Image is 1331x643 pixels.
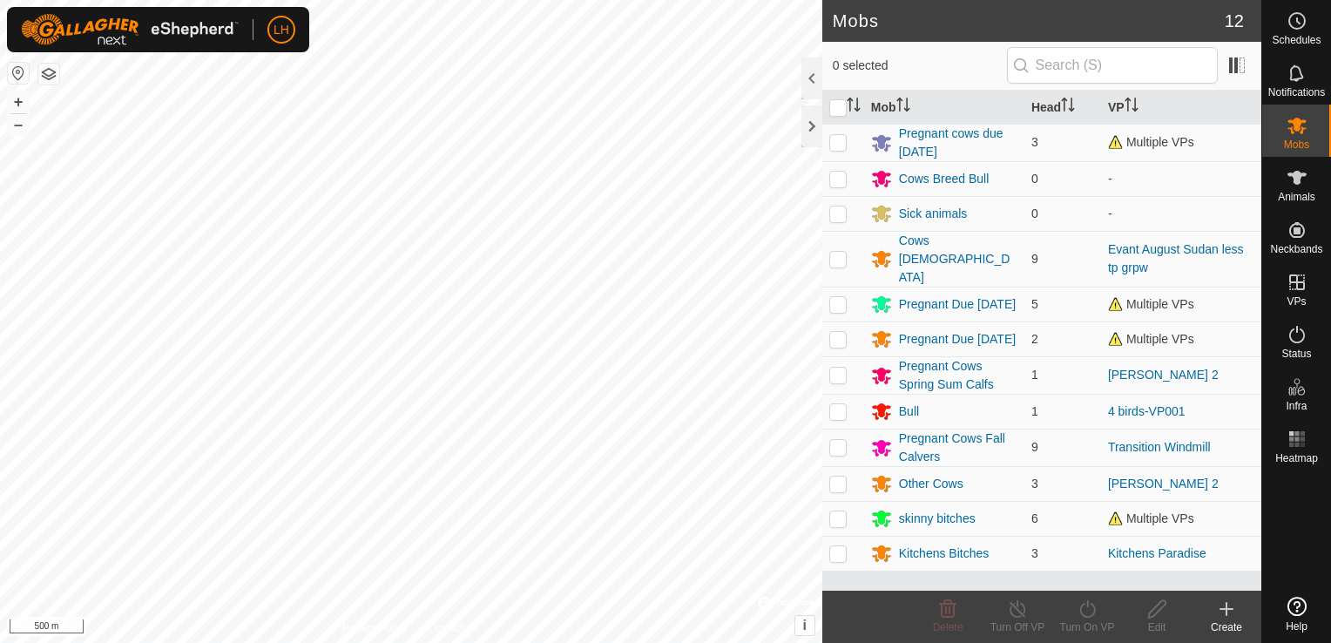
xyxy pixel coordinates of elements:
span: 12 [1225,8,1244,34]
h2: Mobs [833,10,1225,31]
span: Heatmap [1275,453,1318,464]
span: 0 [1031,172,1038,186]
th: Mob [864,91,1024,125]
span: Multiple VPs [1108,511,1194,525]
td: - [1101,196,1261,231]
span: Delete [933,621,963,633]
button: Reset Map [8,63,29,84]
span: 1 [1031,368,1038,382]
p-sorticon: Activate to sort [896,100,910,114]
div: Pregnant Cows Fall Calvers [899,430,1017,466]
span: 3 [1031,546,1038,560]
div: Bull [899,403,919,421]
th: Head [1024,91,1101,125]
button: i [795,616,814,635]
p-sorticon: Activate to sort [1061,100,1075,114]
span: 1 [1031,404,1038,418]
span: 2 [1031,332,1038,346]
a: [PERSON_NAME] 2 [1108,477,1219,491]
a: Contact Us [429,620,480,636]
button: + [8,91,29,112]
span: LH [274,21,289,39]
span: Multiple VPs [1108,332,1194,346]
div: Cows [DEMOGRAPHIC_DATA] [899,232,1017,287]
div: Turn Off VP [983,619,1052,635]
span: 3 [1031,477,1038,491]
span: Help [1286,621,1307,632]
td: - [1101,161,1261,196]
span: Multiple VPs [1108,297,1194,311]
a: Kitchens Paradise [1108,546,1206,560]
a: Evant August Sudan less tp grpw [1108,242,1244,274]
span: Animals [1278,192,1315,202]
div: Pregnant Due [DATE] [899,295,1016,314]
div: Sick animals [899,205,968,223]
div: Pregnant Cows Spring Sum Calfs [899,357,1017,394]
span: 3 [1031,135,1038,149]
span: 9 [1031,252,1038,266]
span: 0 selected [833,57,1007,75]
span: 5 [1031,297,1038,311]
div: Create [1192,619,1261,635]
p-sorticon: Activate to sort [1125,100,1138,114]
button: – [8,114,29,135]
a: [PERSON_NAME] 2 [1108,368,1219,382]
p-sorticon: Activate to sort [847,100,861,114]
span: 0 [1031,206,1038,220]
th: VP [1101,91,1261,125]
a: Help [1262,590,1331,639]
span: VPs [1287,296,1306,307]
div: Kitchens Bitches [899,545,990,563]
a: Privacy Policy [342,620,408,636]
span: Status [1281,349,1311,359]
a: 4 birds-VP001 [1108,404,1186,418]
span: Mobs [1284,139,1309,150]
div: Pregnant cows due [DATE] [899,125,1017,161]
span: Neckbands [1270,244,1322,254]
span: i [803,618,807,633]
a: Transition Windmill [1108,440,1211,454]
button: Map Layers [38,64,59,85]
div: Other Cows [899,475,963,493]
img: Gallagher Logo [21,14,239,45]
div: Pregnant Due [DATE] [899,330,1016,349]
span: Infra [1286,401,1307,411]
div: Edit [1122,619,1192,635]
span: Notifications [1268,87,1325,98]
input: Search (S) [1007,47,1218,84]
span: 9 [1031,440,1038,454]
span: 6 [1031,511,1038,525]
span: Schedules [1272,35,1321,45]
span: Multiple VPs [1108,135,1194,149]
div: Cows Breed Bull [899,170,990,188]
div: Turn On VP [1052,619,1122,635]
div: skinny bitches [899,510,976,528]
